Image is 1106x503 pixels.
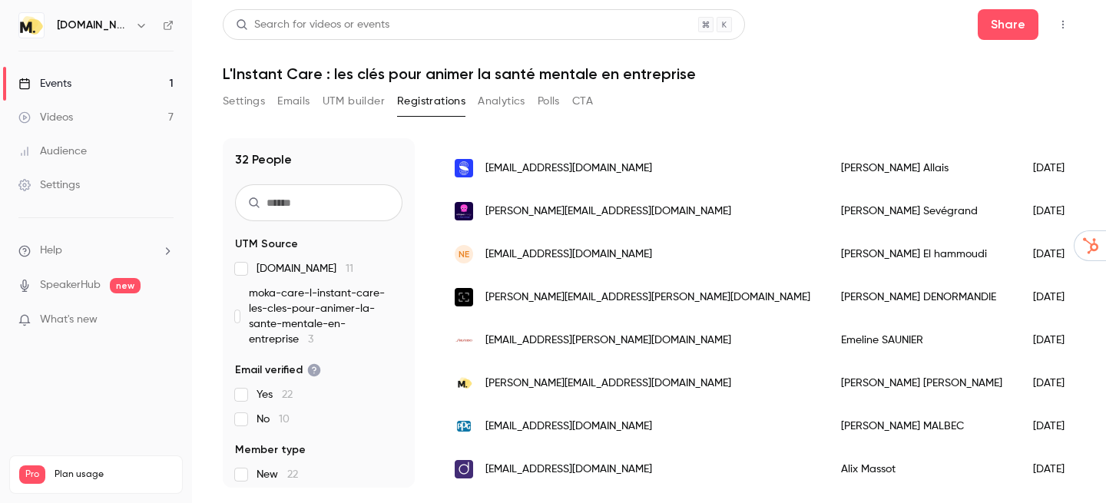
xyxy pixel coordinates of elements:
[236,17,389,33] div: Search for videos or events
[235,151,292,169] h1: 32 People
[485,290,810,306] span: [PERSON_NAME][EMAIL_ADDRESS][PERSON_NAME][DOMAIN_NAME]
[455,417,473,435] img: ppg.com
[1018,448,1096,491] div: [DATE]
[538,89,560,114] button: Polls
[485,204,731,220] span: [PERSON_NAME][EMAIL_ADDRESS][DOMAIN_NAME]
[572,89,593,114] button: CTA
[1018,147,1096,190] div: [DATE]
[235,442,306,458] span: Member type
[257,387,293,402] span: Yes
[40,243,62,259] span: Help
[55,468,173,481] span: Plan usage
[40,277,101,293] a: SpeakerHub
[978,9,1038,40] button: Share
[826,405,1018,448] div: [PERSON_NAME] MALBEC
[1018,405,1096,448] div: [DATE]
[826,362,1018,405] div: [PERSON_NAME] [PERSON_NAME]
[18,177,80,193] div: Settings
[18,243,174,259] li: help-dropdown-opener
[826,190,1018,233] div: [PERSON_NAME] Sevégrand
[257,412,290,427] span: No
[455,288,473,306] img: ledger.fr
[826,147,1018,190] div: [PERSON_NAME] Allais
[1018,362,1096,405] div: [DATE]
[397,89,465,114] button: Registrations
[110,278,141,293] span: new
[455,460,473,478] img: d-edge.com
[223,89,265,114] button: Settings
[257,261,353,276] span: [DOMAIN_NAME]
[19,13,44,38] img: moka.care
[485,376,731,392] span: [PERSON_NAME][EMAIL_ADDRESS][DOMAIN_NAME]
[1018,190,1096,233] div: [DATE]
[18,76,71,91] div: Events
[485,333,731,349] span: [EMAIL_ADDRESS][PERSON_NAME][DOMAIN_NAME]
[235,237,298,252] span: UTM Source
[346,263,353,274] span: 11
[459,247,469,261] span: NE
[287,469,298,480] span: 22
[485,160,652,177] span: [EMAIL_ADDRESS][DOMAIN_NAME]
[282,389,293,400] span: 22
[279,414,290,425] span: 10
[826,276,1018,319] div: [PERSON_NAME] DENORMANDIE
[455,202,473,220] img: octopusenergy.fr
[223,65,1075,83] h1: L'Instant Care : les clés pour animer la santé mentale en entreprise
[826,448,1018,491] div: Alix Massot
[485,462,652,478] span: [EMAIL_ADDRESS][DOMAIN_NAME]
[19,465,45,484] span: Pro
[1018,276,1096,319] div: [DATE]
[478,89,525,114] button: Analytics
[826,233,1018,276] div: [PERSON_NAME] El hammoudi
[455,374,473,392] img: moka.care
[323,89,385,114] button: UTM builder
[18,144,87,159] div: Audience
[155,313,174,327] iframe: Noticeable Trigger
[485,247,652,263] span: [EMAIL_ADDRESS][DOMAIN_NAME]
[57,18,129,33] h6: [DOMAIN_NAME]
[485,419,652,435] span: [EMAIL_ADDRESS][DOMAIN_NAME]
[18,110,73,125] div: Videos
[257,467,298,482] span: New
[277,89,310,114] button: Emails
[40,312,98,328] span: What's new
[249,286,402,347] span: moka-care-l-instant-care-les-cles-pour-animer-la-sante-mentale-en-entreprise
[308,334,313,345] span: 3
[1018,319,1096,362] div: [DATE]
[455,331,473,349] img: emea.shiseido.com
[455,159,473,177] img: sweep.net
[826,319,1018,362] div: Emeline SAUNIER
[235,362,321,378] span: Email verified
[1018,233,1096,276] div: [DATE]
